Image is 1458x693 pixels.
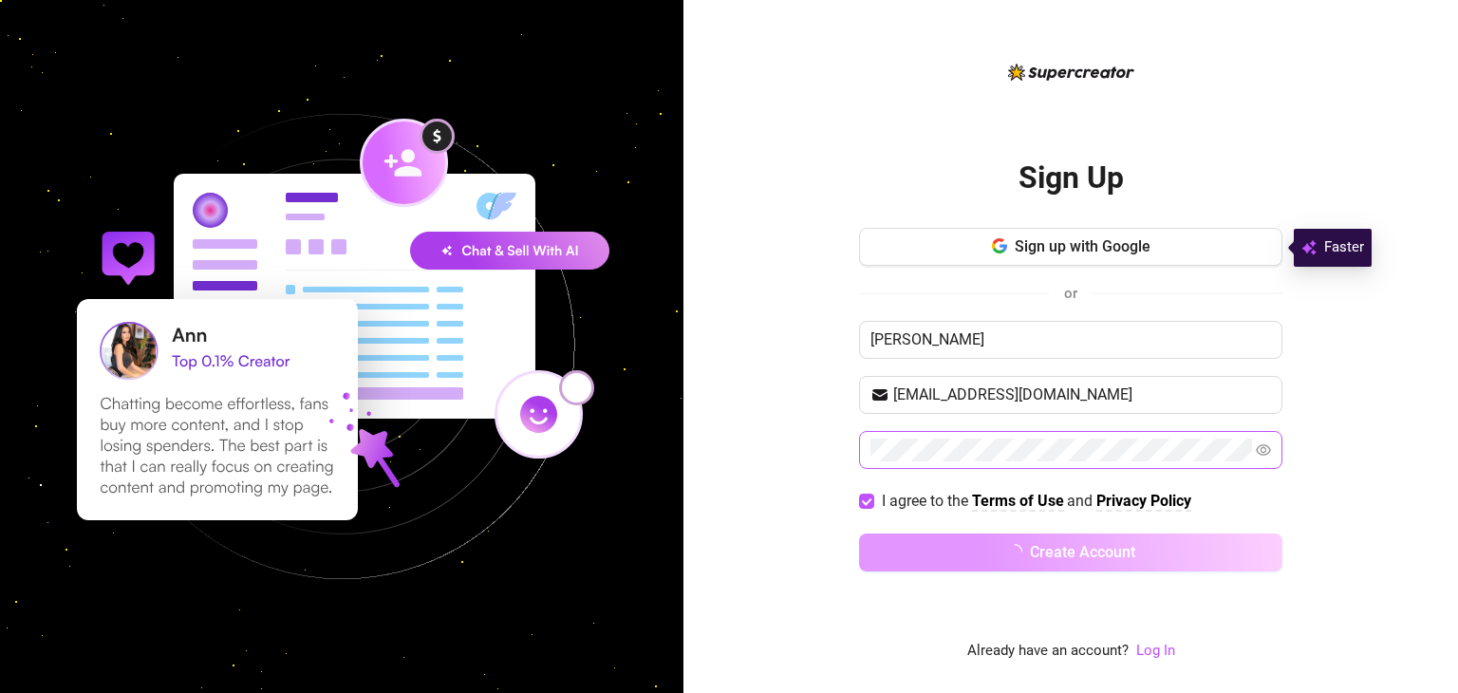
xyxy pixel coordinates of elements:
span: Faster [1324,236,1364,259]
button: Sign up with Google [859,228,1282,266]
span: and [1067,492,1096,510]
strong: Privacy Policy [1096,492,1191,510]
a: Privacy Policy [1096,492,1191,512]
span: Create Account [1030,543,1135,561]
a: Terms of Use [972,492,1064,512]
input: Enter your Name [859,321,1282,359]
span: I agree to the [882,492,972,510]
span: loading [1005,543,1023,561]
span: or [1064,285,1077,302]
img: logo-BBDzfeDw.svg [1008,64,1134,81]
a: Log In [1136,640,1175,663]
input: Your email [893,384,1271,406]
button: Create Account [859,534,1282,571]
span: Already have an account? [967,640,1129,663]
strong: Terms of Use [972,492,1064,510]
img: signup-background-D0MIrEPF.svg [13,18,670,675]
span: eye [1256,442,1271,458]
span: Sign up with Google [1015,237,1150,255]
img: svg%3e [1301,236,1317,259]
h2: Sign Up [1019,159,1124,197]
a: Log In [1136,642,1175,659]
